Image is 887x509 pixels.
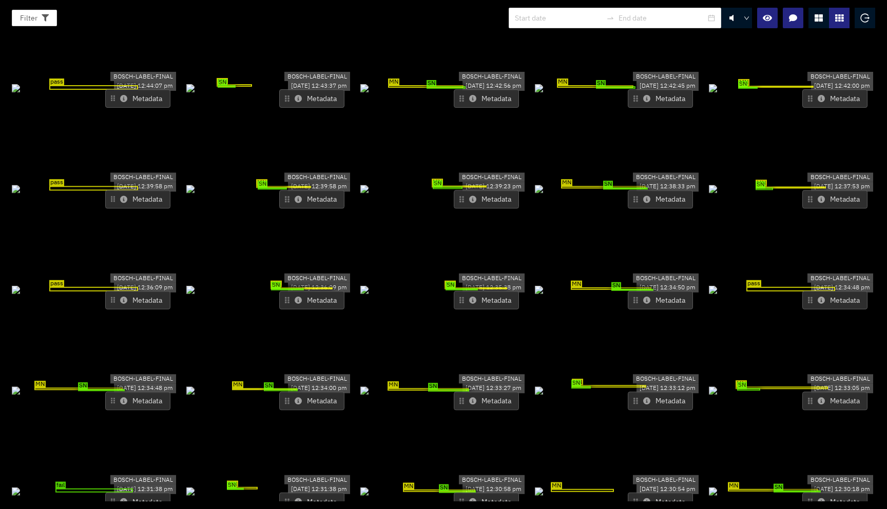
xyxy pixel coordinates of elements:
span: MN [388,79,399,86]
span: SN [611,282,621,289]
div: BOSCH-LABEL-FINAL [807,273,873,283]
div: BOSCH-LABEL-FINAL [633,273,699,283]
div: [DATE] 12:42:00 pm [811,81,873,91]
div: BOSCH-LABEL-FINAL [110,475,176,484]
span: SN [218,79,227,86]
span: SN [227,481,237,488]
button: Metadata [628,291,693,309]
div: BOSCH-LABEL-FINAL [459,374,525,384]
div: [DATE] 12:39:58 pm [114,182,176,192]
div: BOSCH-LABEL-FINAL [807,72,873,82]
div: [DATE] 12:30:18 pm [811,484,873,494]
span: swap-right [606,14,614,22]
div: BOSCH-LABEL-FINAL [284,172,350,182]
div: [DATE] 12:34:48 pm [114,384,176,394]
span: MN [571,281,582,288]
span: MN [256,180,267,187]
input: End date [619,12,706,24]
span: to [606,14,614,22]
div: [DATE] 12:36:09 pm [114,283,176,292]
span: SN [738,81,748,88]
button: Metadata [105,392,170,410]
div: BOSCH-LABEL-FINAL [807,374,873,384]
span: MN [551,482,562,490]
div: [DATE] 12:42:45 pm [637,81,699,91]
span: SN [603,181,613,188]
button: Metadata [454,392,519,410]
div: BOSCH-LABEL-FINAL [284,475,350,484]
span: SN [271,282,281,289]
div: [DATE] 12:34:00 pm [288,384,350,394]
div: [DATE] 12:33:12 pm [637,384,699,394]
div: BOSCH-LABEL-FINAL [459,273,525,283]
div: [DATE] 12:31:38 pm [288,484,350,494]
span: MN [217,78,228,85]
span: SN [264,382,274,389]
div: BOSCH-LABEL-FINAL [459,72,525,82]
div: [DATE] 12:33:05 pm [811,384,873,394]
span: MN [271,281,282,288]
span: SN [78,382,88,389]
button: Metadata [628,392,693,410]
span: MN [403,483,414,490]
div: [DATE] 12:38:33 pm [637,182,699,192]
div: BOSCH-LABEL-FINAL [459,475,525,484]
span: pass [49,280,64,287]
span: SN [774,484,783,491]
span: SN [756,181,765,188]
span: SN [258,181,267,188]
span: SN [446,282,455,289]
span: logout [860,13,870,23]
span: SN [596,80,606,87]
button: Metadata [802,392,867,410]
span: MN [561,180,572,187]
div: [DATE] 12:44:07 pm [114,81,176,91]
div: BOSCH-LABEL-FINAL [110,273,176,283]
div: BOSCH-LABEL-FINAL [284,273,350,283]
span: Filter [20,12,37,24]
span: MN [572,379,583,386]
div: BOSCH-LABEL-FINAL [633,172,699,182]
span: MN [445,281,456,288]
span: SN [433,180,442,187]
span: SN [428,383,438,390]
span: SN [427,80,436,87]
div: BOSCH-LABEL-FINAL [633,374,699,384]
span: SN [737,382,747,389]
span: MN [388,381,399,388]
div: [DATE] 12:39:58 pm [288,182,350,192]
div: BOSCH-LABEL-FINAL [110,72,176,82]
button: Metadata [279,291,344,309]
div: BOSCH-LABEL-FINAL [807,475,873,484]
div: BOSCH-LABEL-FINAL [807,172,873,182]
span: pass [746,280,761,287]
span: MN [756,180,767,187]
div: BOSCH-LABEL-FINAL [110,374,176,384]
div: [DATE] 12:34:48 pm [811,283,873,292]
div: BOSCH-LABEL-FINAL [284,374,350,384]
div: [DATE] 12:34:50 pm [637,283,699,292]
div: [DATE] 12:39:23 pm [462,182,525,192]
span: MN [736,380,747,387]
span: SN [571,380,581,387]
button: Metadata [454,89,519,108]
div: BOSCH-LABEL-FINAL [110,172,176,182]
span: pass [49,79,64,86]
div: [DATE] 12:37:53 pm [811,182,873,192]
div: [DATE] 12:36:09 pm [288,283,350,292]
button: Metadata [279,190,344,209]
div: [DATE] 12:43:37 pm [288,81,350,91]
button: Metadata [454,291,519,309]
span: pass [49,180,64,187]
button: Metadata [628,89,693,108]
input: Start date [515,12,602,24]
div: [DATE] 12:33:27 pm [462,384,525,394]
button: Metadata [105,291,170,309]
div: [DATE] 12:42:56 pm [462,81,525,91]
div: [DATE] 12:35:38 pm [462,283,525,292]
span: fail [55,482,66,489]
span: MN [34,381,46,388]
div: BOSCH-LABEL-FINAL [633,72,699,82]
span: SN [439,484,449,492]
span: MN [557,79,568,86]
